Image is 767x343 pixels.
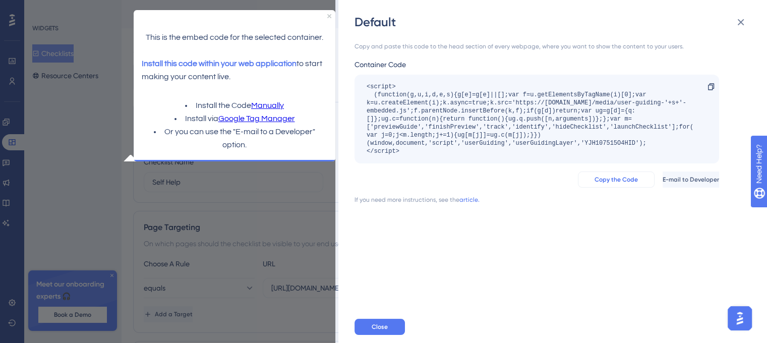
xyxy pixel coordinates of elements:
[18,58,204,84] p: to start making your content live.
[18,31,204,44] p: This is the embed code for the selected container.
[578,171,655,188] button: Copy the Code
[18,99,204,112] li: Install the Code
[95,112,171,126] a: Google Tag Manager
[204,14,208,18] div: Close Preview
[18,60,173,68] span: Install this code within your web application
[595,176,638,184] span: Copy the Code
[18,112,204,126] li: Install via
[24,3,63,15] span: Need Help?
[372,323,388,331] span: Close
[663,171,719,188] button: E-mail to Developer
[128,99,160,112] a: Manually
[725,303,755,333] iframe: UserGuiding AI Assistant Launcher
[355,319,405,335] button: Close
[18,126,204,152] li: Or you can use the "E-mail to a Developer" option.
[355,14,753,30] div: Default
[663,176,719,184] span: E-mail to Developer
[355,196,459,204] div: If you need more instructions, see the
[355,42,719,50] div: Copy and paste this code to the head section of every webpage, where you want to show the content...
[367,83,697,155] div: <script> (function(g,u,i,d,e,s){g[e]=g[e]||[];var f=u.getElementsByTagName(i)[0];var k=u.createEl...
[355,59,719,71] div: Container Code
[459,196,480,204] a: article.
